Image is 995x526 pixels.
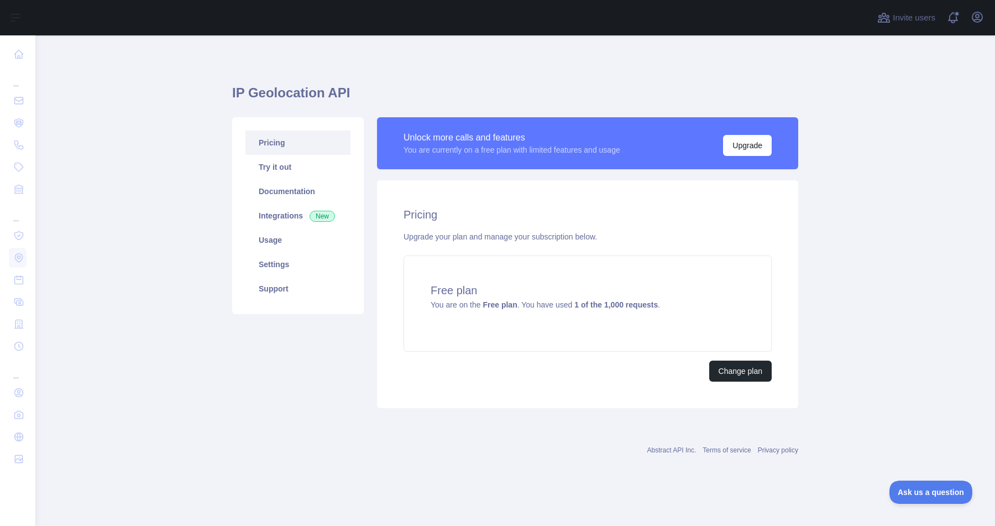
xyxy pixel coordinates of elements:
div: ... [9,201,27,223]
div: ... [9,358,27,381]
a: Privacy policy [758,446,798,454]
button: Upgrade [723,135,772,156]
h4: Free plan [431,283,745,298]
strong: 1 of the 1,000 requests [574,300,658,309]
a: Documentation [245,179,350,204]
div: Unlock more calls and features [404,131,620,144]
span: You are on the . You have used . [431,300,660,309]
iframe: Toggle Customer Support [889,481,973,504]
a: Pricing [245,131,350,155]
strong: Free plan [483,300,517,309]
a: Terms of service [703,446,751,454]
a: Settings [245,252,350,277]
span: New [310,211,335,222]
a: Support [245,277,350,301]
span: Invite users [893,12,935,24]
button: Invite users [875,9,938,27]
div: Upgrade your plan and manage your subscription below. [404,231,772,242]
a: Try it out [245,155,350,179]
a: Usage [245,228,350,252]
button: Change plan [709,361,772,382]
h2: Pricing [404,207,772,222]
h1: IP Geolocation API [232,84,798,111]
div: You are currently on a free plan with limited features and usage [404,144,620,155]
a: Integrations New [245,204,350,228]
a: Abstract API Inc. [647,446,696,454]
div: ... [9,66,27,88]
